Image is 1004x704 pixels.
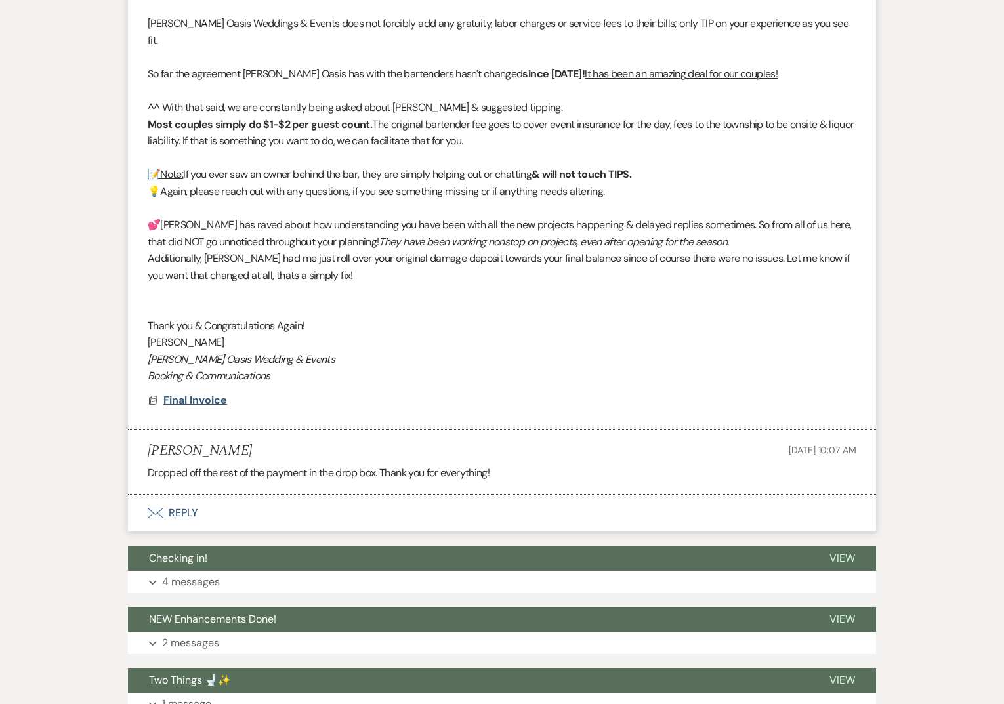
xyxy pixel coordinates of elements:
[148,99,856,116] p: ^^ With that said, we are constantly being asked about [PERSON_NAME] & suggested tipping.
[162,573,220,590] p: 4 messages
[829,612,855,626] span: View
[148,352,335,366] em: [PERSON_NAME] Oasis Wedding & Events
[148,183,856,200] p: 💡Again, please reach out with any questions, if you see something missing or if anything needs al...
[128,607,808,632] button: NEW Enhancements Done!
[128,668,808,693] button: Two Things 🚽✨
[808,607,876,632] button: View
[829,673,855,687] span: View
[532,167,631,181] strong: & will not touch TIPS.
[148,15,856,49] p: [PERSON_NAME] Oasis Weddings & Events does not forcibly add any gratuity, labor charges or servic...
[128,546,808,571] button: Checking in!
[148,66,856,83] p: So far the agreement [PERSON_NAME] Oasis has with the bartenders hasn't changed
[148,250,856,283] p: Additionally, [PERSON_NAME] had me just roll over your original damage deposit towards your final...
[808,546,876,571] button: View
[522,67,585,81] strong: since [DATE]!
[148,217,856,250] p: 💕[PERSON_NAME] has raved about how understanding you have been with all the new projects happenin...
[128,495,876,531] button: Reply
[148,166,856,183] p: If you ever saw an owner behind the bar, they are simply helping out or chatting
[148,465,856,482] p: Dropped off the rest of the payment in the drop box. Thank you for everything!
[379,235,728,249] em: They have been working nonstop on projects, even after opening for the season.
[148,116,856,150] p: The original bartender fee goes to cover event insurance for the day, fees to the township to be ...
[829,551,855,565] span: View
[149,551,207,565] span: Checking in!
[148,167,183,181] u: 📝Note:
[808,668,876,693] button: View
[128,632,876,654] button: 2 messages
[149,612,276,626] span: NEW Enhancements Done!
[148,369,270,383] em: Booking & Communications
[789,444,856,456] span: [DATE] 10:07 AM
[148,334,856,351] p: [PERSON_NAME]
[148,443,252,459] h5: [PERSON_NAME]
[163,392,230,408] button: Final Invoice
[148,117,372,131] strong: Most couples simply do $1-$2 per guest count.
[128,571,876,593] button: 4 messages
[585,67,778,81] u: It has been an amazing deal for our couples!
[148,318,856,335] p: Thank you & Congratulations Again!
[149,673,231,687] span: Two Things 🚽✨
[163,393,227,407] span: Final Invoice
[162,634,219,652] p: 2 messages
